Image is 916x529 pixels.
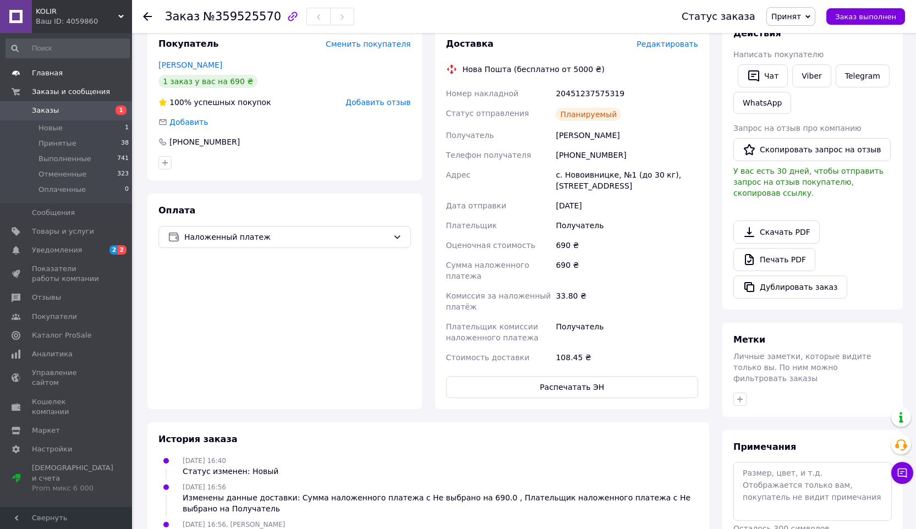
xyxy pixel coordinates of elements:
div: с. Новоивницке, №1 (до 30 кг), [STREET_ADDRESS] [553,165,700,196]
button: Заказ выполнен [826,8,905,25]
span: Запрос на отзыв про компанию [733,124,862,133]
span: Метки [733,334,765,345]
span: [DATE] 16:56, [PERSON_NAME] [183,521,285,528]
a: WhatsApp [733,92,791,114]
div: Статус заказа [682,11,755,22]
span: 1 [125,123,129,133]
span: Маркет [32,426,60,436]
span: Принят [771,12,801,21]
div: Получатель [553,317,700,348]
span: Адрес [446,170,470,179]
div: [PHONE_NUMBER] [553,145,700,165]
span: Настройки [32,444,72,454]
span: Покупатели [32,312,77,322]
span: Заказ выполнен [835,13,896,21]
span: [DATE] 16:40 [183,457,226,465]
div: Prom микс 6 000 [32,483,113,493]
span: Принятые [39,139,76,148]
span: Плательщик [446,221,497,230]
span: История заказа [158,434,238,444]
span: 1 [116,106,127,115]
span: Оплаченные [39,185,86,195]
span: Сумма наложенного платежа [446,261,529,280]
span: Новые [39,123,63,133]
div: Нова Пошта (бесплатно от 5000 ₴) [460,64,607,75]
span: Отмененные [39,169,86,179]
span: 100% [169,98,191,107]
span: Плательщик комиссии наложенного платежа [446,322,539,342]
span: Главная [32,68,63,78]
div: Получатель [553,216,700,235]
span: Телефон получателя [446,151,531,159]
span: Заказы и сообщения [32,87,110,97]
div: Ваш ID: 4059860 [36,16,132,26]
div: 690 ₴ [553,235,700,255]
input: Поиск [6,38,130,58]
a: Viber [792,64,831,87]
span: Уведомления [32,245,82,255]
span: Сообщения [32,208,75,218]
span: Оплата [158,205,195,216]
div: 108.45 ₴ [553,348,700,367]
div: [DATE] [553,196,700,216]
span: 2 [118,245,127,255]
div: Вернуться назад [143,11,152,22]
button: Распечатать ЭН [446,376,699,398]
span: 0 [125,185,129,195]
button: Чат [738,64,788,87]
div: 690 ₴ [553,255,700,286]
button: Чат с покупателем [891,462,913,484]
div: 20451237575319 [553,84,700,103]
span: Добавить [169,118,208,126]
span: Сменить покупателя [326,40,410,48]
span: Получатель [446,131,494,140]
span: Действия [733,28,781,38]
span: Статус отправления [446,109,529,118]
div: [PHONE_NUMBER] [168,136,241,147]
div: Планируемый [556,108,621,121]
a: Скачать PDF [733,221,820,244]
span: Отзывы [32,293,61,302]
span: 38 [121,139,129,148]
span: Оценочная стоимость [446,241,536,250]
span: Добавить отзыв [345,98,410,107]
span: Стоимость доставки [446,353,530,362]
span: Дата отправки [446,201,507,210]
span: Примечания [733,442,796,452]
button: Скопировать запрос на отзыв [733,138,891,161]
span: №359525570 [203,10,281,23]
span: KOLIR [36,7,118,16]
a: [PERSON_NAME] [158,60,222,69]
span: Написать покупателю [733,50,824,59]
span: [DEMOGRAPHIC_DATA] и счета [32,463,113,493]
button: Дублировать заказ [733,275,847,299]
div: 33.80 ₴ [553,286,700,317]
span: Управление сайтом [32,368,102,388]
a: Telegram [836,64,890,87]
span: Каталог ProSale [32,330,91,340]
span: Товары и услуги [32,227,94,236]
span: Кошелек компании [32,397,102,417]
div: 1 заказ у вас на 690 ₴ [158,75,257,88]
div: [PERSON_NAME] [553,125,700,145]
span: 741 [117,154,129,164]
span: Заказ [165,10,200,23]
span: 323 [117,169,129,179]
span: 2 [109,245,118,255]
span: Заказы [32,106,59,115]
span: [DATE] 16:56 [183,483,226,491]
span: Редактировать [637,40,698,48]
span: Доставка [446,38,494,49]
span: Комиссия за наложенный платёж [446,291,551,311]
span: Показатели работы компании [32,264,102,284]
div: успешных покупок [158,97,271,108]
span: Аналитика [32,349,73,359]
span: У вас есть 30 дней, чтобы отправить запрос на отзыв покупателю, скопировав ссылку. [733,167,884,197]
span: Выполненные [39,154,91,164]
div: Статус изменен: Новый [183,466,278,477]
span: Покупатель [158,38,218,49]
span: Наложенный платеж [184,231,388,243]
a: Печать PDF [733,248,815,271]
span: Номер накладной [446,89,519,98]
div: Изменены данные доставки: Сумма наложенного платежа с Не выбрано на 690.0 , Плательщик наложенног... [183,492,698,514]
